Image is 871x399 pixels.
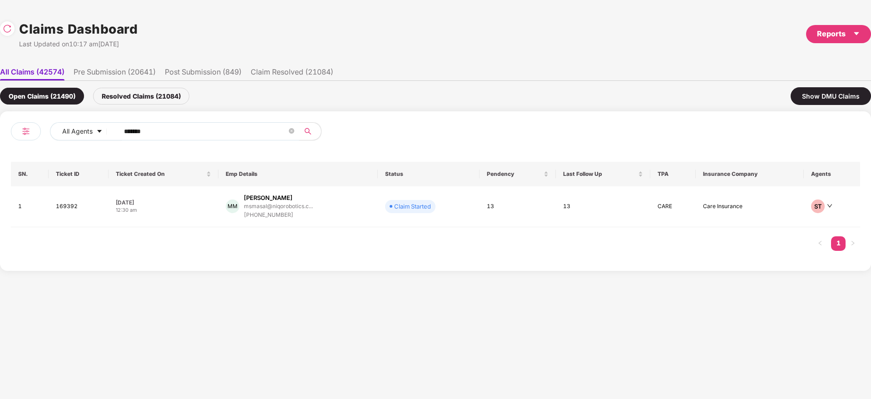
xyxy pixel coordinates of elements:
[846,236,860,251] li: Next Page
[817,240,823,246] span: left
[19,39,138,49] div: Last Updated on 10:17 am[DATE]
[11,186,49,227] td: 1
[804,162,860,186] th: Agents
[289,128,294,134] span: close-circle
[218,162,378,186] th: Emp Details
[817,28,860,40] div: Reports
[827,203,832,209] span: down
[299,128,317,135] span: search
[831,236,846,251] li: 1
[165,67,242,80] li: Post Submission (849)
[74,67,156,80] li: Pre Submission (20641)
[811,199,825,213] div: ST
[116,206,212,214] div: 12:30 am
[791,87,871,105] div: Show DMU Claims
[850,240,856,246] span: right
[556,162,650,186] th: Last Follow Up
[3,24,12,33] img: svg+xml;base64,PHN2ZyBpZD0iUmVsb2FkLTMyeDMyIiB4bWxucz0iaHR0cDovL3d3dy53My5vcmcvMjAwMC9zdmciIHdpZH...
[394,202,431,211] div: Claim Started
[49,186,109,227] td: 169392
[93,88,189,105] div: Resolved Claims (21084)
[696,186,804,227] td: Care Insurance
[480,186,556,227] td: 13
[96,128,103,135] span: caret-down
[650,186,696,227] td: CARE
[696,162,804,186] th: Insurance Company
[109,162,219,186] th: Ticket Created On
[50,122,122,140] button: All Agentscaret-down
[831,236,846,250] a: 1
[251,67,333,80] li: Claim Resolved (21084)
[650,162,696,186] th: TPA
[116,170,205,178] span: Ticket Created On
[378,162,480,186] th: Status
[289,127,294,136] span: close-circle
[20,126,31,137] img: svg+xml;base64,PHN2ZyB4bWxucz0iaHR0cDovL3d3dy53My5vcmcvMjAwMC9zdmciIHdpZHRoPSIyNCIgaGVpZ2h0PSIyNC...
[813,236,827,251] li: Previous Page
[244,211,313,219] div: [PHONE_NUMBER]
[116,199,212,206] div: [DATE]
[846,236,860,251] button: right
[563,170,636,178] span: Last Follow Up
[62,126,93,136] span: All Agents
[244,194,292,202] div: [PERSON_NAME]
[480,162,556,186] th: Pendency
[299,122,322,140] button: search
[853,30,860,37] span: caret-down
[556,186,650,227] td: 13
[813,236,827,251] button: left
[49,162,109,186] th: Ticket ID
[19,19,138,39] h1: Claims Dashboard
[487,170,542,178] span: Pendency
[11,162,49,186] th: SN.
[244,203,313,209] div: msmasal@niqorobotics.c...
[226,199,239,213] div: MM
